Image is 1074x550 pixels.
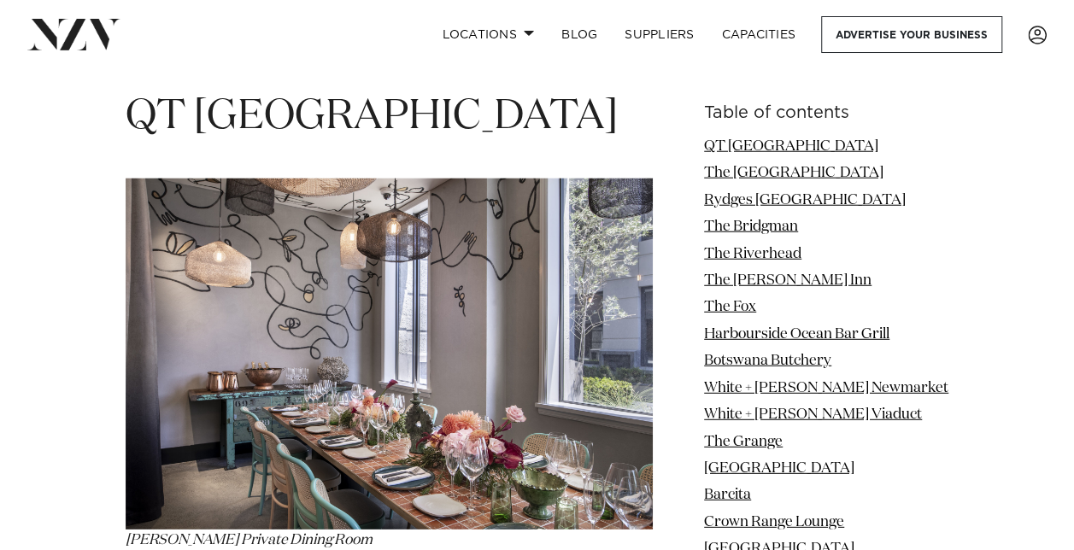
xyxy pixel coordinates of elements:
a: Harbourside Ocean Bar Grill [704,327,889,342]
a: The [GEOGRAPHIC_DATA] [704,166,883,180]
a: Botswana Butchery [704,354,831,368]
a: Barcita [704,488,751,502]
a: White + [PERSON_NAME] Viaduct [704,407,922,422]
a: Advertise your business [821,16,1002,53]
a: The Grange [704,435,783,449]
a: The Bridgman [704,219,798,234]
a: The Fox [704,300,756,314]
img: nzv-logo.png [27,19,120,50]
a: Rydges [GEOGRAPHIC_DATA] [704,193,906,208]
a: Crown Range Lounge [704,515,844,530]
a: [GEOGRAPHIC_DATA] [704,461,854,476]
a: The [PERSON_NAME] Inn [704,273,872,288]
a: Capacities [708,16,810,53]
em: [PERSON_NAME] Private Dining Room [126,533,372,547]
h6: Table of contents [704,104,948,122]
a: QT [GEOGRAPHIC_DATA] [704,139,878,154]
a: The Riverhead [704,247,801,261]
a: White + [PERSON_NAME] Newmarket [704,381,948,395]
a: Locations [428,16,548,53]
h1: QT [GEOGRAPHIC_DATA] [126,91,653,144]
a: SUPPLIERS [611,16,707,53]
a: BLOG [548,16,611,53]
